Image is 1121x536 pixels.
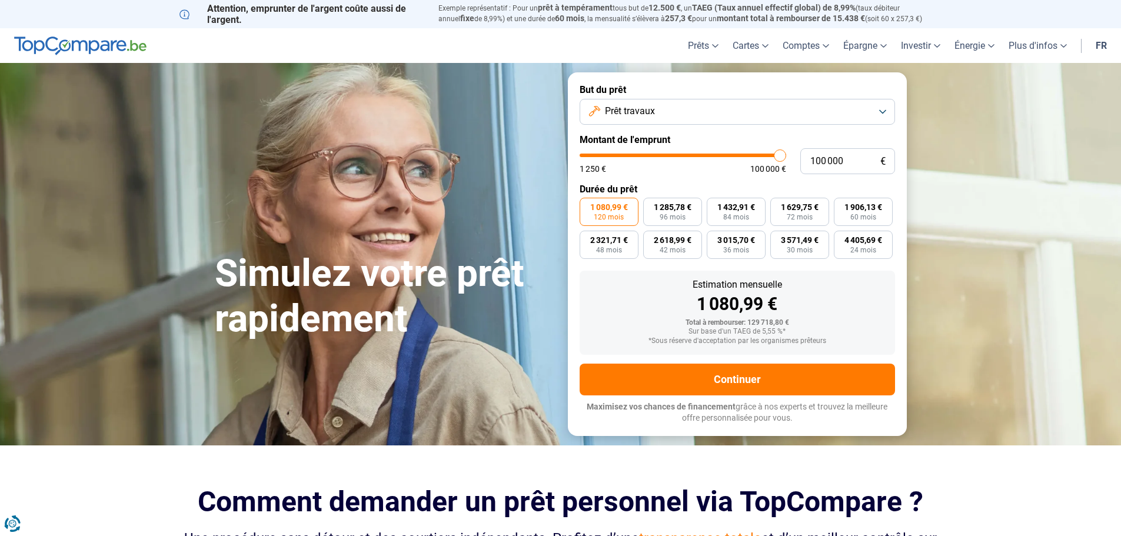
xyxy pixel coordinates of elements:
span: Maximisez vos chances de financement [587,402,736,411]
img: TopCompare [14,36,147,55]
span: 48 mois [596,247,622,254]
p: Exemple représentatif : Pour un tous but de , un (taux débiteur annuel de 8,99%) et une durée de ... [438,3,942,24]
button: Prêt travaux [580,99,895,125]
span: 1 629,75 € [781,203,819,211]
span: 1 906,13 € [844,203,882,211]
p: grâce à nos experts et trouvez la meilleure offre personnalisée pour vous. [580,401,895,424]
p: Attention, emprunter de l'argent coûte aussi de l'argent. [179,3,424,25]
div: Total à rembourser: 129 718,80 € [589,319,886,327]
span: 4 405,69 € [844,236,882,244]
span: 42 mois [660,247,686,254]
span: prêt à tempérament [538,3,613,12]
span: 3 571,49 € [781,236,819,244]
span: 72 mois [787,214,813,221]
span: Prêt travaux [605,105,655,118]
span: 2 618,99 € [654,236,691,244]
div: Estimation mensuelle [589,280,886,289]
span: 96 mois [660,214,686,221]
span: 2 321,71 € [590,236,628,244]
span: 100 000 € [750,165,786,173]
a: Comptes [776,28,836,63]
span: 1 080,99 € [590,203,628,211]
h1: Simulez votre prêt rapidement [215,251,554,342]
div: 1 080,99 € [589,295,886,313]
span: 30 mois [787,247,813,254]
a: Investir [894,28,947,63]
label: Durée du prêt [580,184,895,195]
div: *Sous réserve d'acceptation par les organismes prêteurs [589,337,886,345]
span: 84 mois [723,214,749,221]
a: Plus d'infos [1002,28,1074,63]
label: Montant de l'emprunt [580,134,895,145]
span: 1 432,91 € [717,203,755,211]
span: 60 mois [555,14,584,23]
h2: Comment demander un prêt personnel via TopCompare ? [179,485,942,518]
button: Continuer [580,364,895,395]
span: fixe [460,14,474,23]
span: TAEG (Taux annuel effectif global) de 8,99% [692,3,856,12]
span: 60 mois [850,214,876,221]
span: montant total à rembourser de 15.438 € [717,14,865,23]
span: 257,3 € [665,14,692,23]
span: 120 mois [594,214,624,221]
span: 1 250 € [580,165,606,173]
span: 12.500 € [648,3,681,12]
label: But du prêt [580,84,895,95]
a: fr [1089,28,1114,63]
a: Prêts [681,28,726,63]
div: Sur base d'un TAEG de 5,55 %* [589,328,886,336]
span: 1 285,78 € [654,203,691,211]
a: Cartes [726,28,776,63]
span: 3 015,70 € [717,236,755,244]
a: Épargne [836,28,894,63]
a: Énergie [947,28,1002,63]
span: 36 mois [723,247,749,254]
span: 24 mois [850,247,876,254]
span: € [880,157,886,167]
